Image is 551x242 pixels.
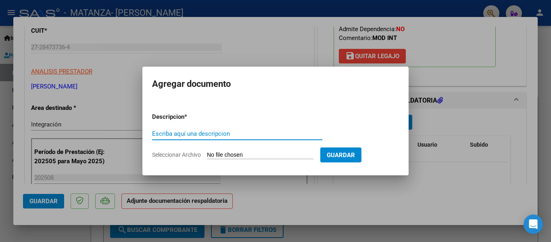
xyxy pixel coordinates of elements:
button: Guardar [320,147,361,162]
div: Open Intercom Messenger [524,215,543,234]
span: Guardar [327,152,355,159]
h2: Agregar documento [152,76,399,92]
span: Seleccionar Archivo [152,152,201,158]
p: Descripcion [152,112,226,122]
